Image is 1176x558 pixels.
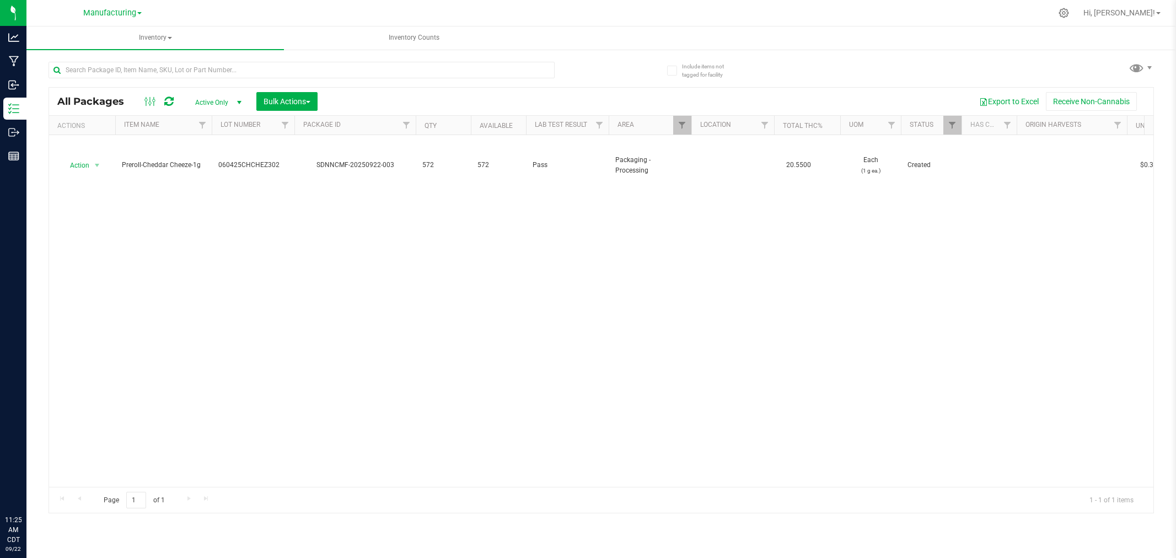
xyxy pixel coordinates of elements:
[293,160,417,170] div: SDNNCMF-20250922-003
[8,127,19,138] inline-svg: Outbound
[781,157,817,173] span: 20.5500
[94,492,174,509] span: Page of 1
[8,151,19,162] inline-svg: Reports
[615,155,685,176] span: Packaging - Processing
[425,122,437,130] a: Qty
[783,122,823,130] a: Total THC%
[477,160,519,170] span: 572
[60,158,90,173] span: Action
[126,492,146,509] input: 1
[218,160,288,170] span: 060425CHCHEZ302
[256,92,318,111] button: Bulk Actions
[122,160,205,170] span: Preroll-Cheddar Cheeze-1g
[533,160,602,170] span: Pass
[910,121,933,128] a: Status
[374,33,454,42] span: Inventory Counts
[8,103,19,114] inline-svg: Inventory
[8,56,19,67] inline-svg: Manufacturing
[590,116,609,135] a: Filter
[398,116,416,135] a: Filter
[847,165,894,176] p: (1 g ea.)
[285,26,543,50] a: Inventory Counts
[998,116,1017,135] a: Filter
[1081,492,1142,508] span: 1 - 1 of 1 items
[26,26,284,50] a: Inventory
[943,116,962,135] a: Filter
[5,515,22,545] p: 11:25 AM CDT
[8,32,19,43] inline-svg: Analytics
[1109,116,1127,135] a: Filter
[756,116,774,135] a: Filter
[5,545,22,553] p: 09/22
[972,92,1046,111] button: Export to Excel
[1136,122,1169,130] a: Unit Cost
[194,116,212,135] a: Filter
[49,62,555,78] input: Search Package ID, Item Name, SKU, Lot or Part Number...
[682,62,737,79] span: Include items not tagged for facility
[1083,8,1155,17] span: Hi, [PERSON_NAME]!
[422,160,464,170] span: 572
[90,158,104,173] span: select
[8,79,19,90] inline-svg: Inbound
[1046,92,1137,111] button: Receive Non-Cannabis
[57,122,111,130] div: Actions
[1025,121,1081,128] a: Origin Harvests
[276,116,294,135] a: Filter
[700,121,731,128] a: Location
[480,122,513,130] a: Available
[83,8,136,18] span: Manufacturing
[303,121,341,128] a: Package ID
[535,121,587,128] a: Lab Test Result
[617,121,634,128] a: Area
[264,97,310,106] span: Bulk Actions
[849,121,863,128] a: UOM
[124,121,159,128] a: Item Name
[1057,8,1071,18] div: Manage settings
[673,116,691,135] a: Filter
[57,95,135,108] span: All Packages
[962,116,1017,135] th: Has COA
[11,470,44,503] iframe: Resource center
[883,116,901,135] a: Filter
[221,121,260,128] a: Lot Number
[847,155,894,176] span: Each
[907,160,955,170] span: Created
